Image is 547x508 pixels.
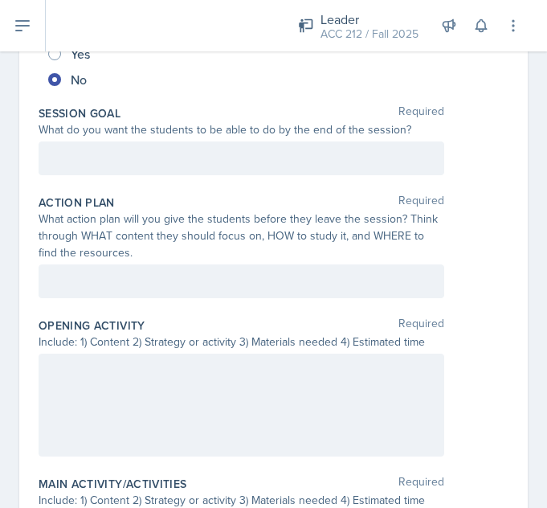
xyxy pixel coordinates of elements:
span: Yes [71,46,90,62]
span: Required [398,195,444,211]
label: Session Goal [39,105,120,121]
span: Required [398,476,444,492]
div: Include: 1) Content 2) Strategy or activity 3) Materials needed 4) Estimated time [39,334,444,350]
span: Required [398,317,444,334]
span: No [71,72,87,88]
div: ACC 212 / Fall 2025 [320,26,418,43]
label: Opening Activity [39,317,145,334]
div: What do you want the students to be able to do by the end of the session? [39,121,444,138]
span: Required [398,105,444,121]
div: Leader [320,10,418,29]
div: What action plan will you give the students before they leave the session? Think through WHAT con... [39,211,444,261]
label: Main Activity/Activities [39,476,186,492]
label: Action Plan [39,195,115,211]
